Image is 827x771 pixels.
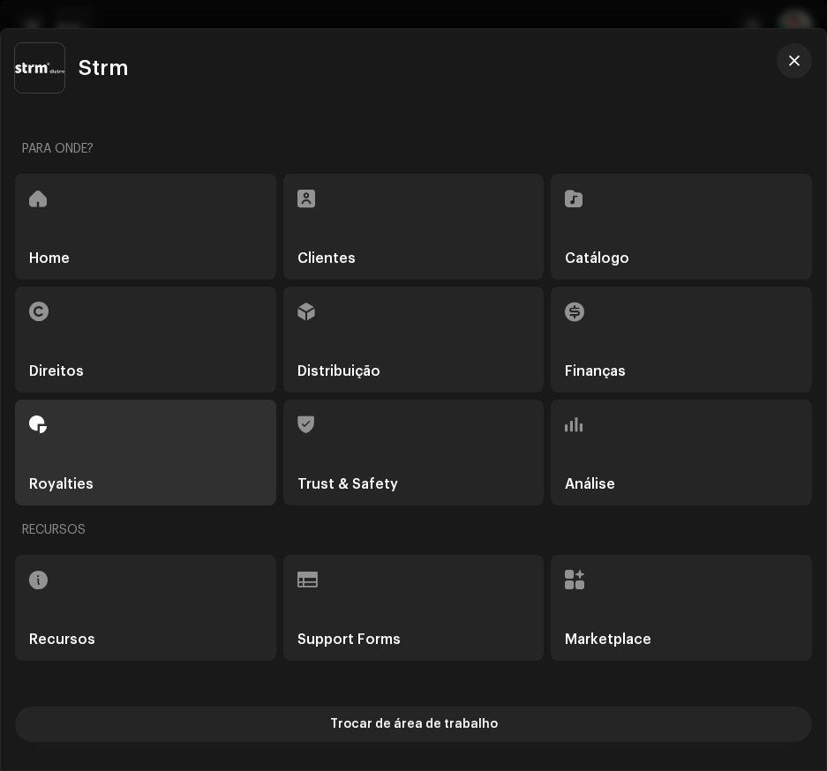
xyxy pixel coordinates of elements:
[565,477,615,491] h5: Análise
[15,509,812,551] re-a-nav-header: Recursos
[79,57,129,79] span: Strm
[297,364,380,378] h5: Distribuição
[29,251,70,266] h5: Home
[29,364,84,378] h5: Direitos
[565,633,651,647] h5: Marketplace
[15,43,64,93] img: 408b884b-546b-4518-8448-1008f9c76b02
[330,707,498,742] span: Trocar de área de trabalho
[15,707,812,742] button: Trocar de área de trabalho
[297,633,401,647] h5: Support Forms
[15,128,812,170] re-a-nav-header: Para onde?
[565,364,626,378] h5: Finanças
[29,477,94,491] h5: Royalties
[29,633,95,647] h5: Recursos
[297,477,398,491] h5: Trust & Safety
[297,251,356,266] h5: Clientes
[565,251,629,266] h5: Catálogo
